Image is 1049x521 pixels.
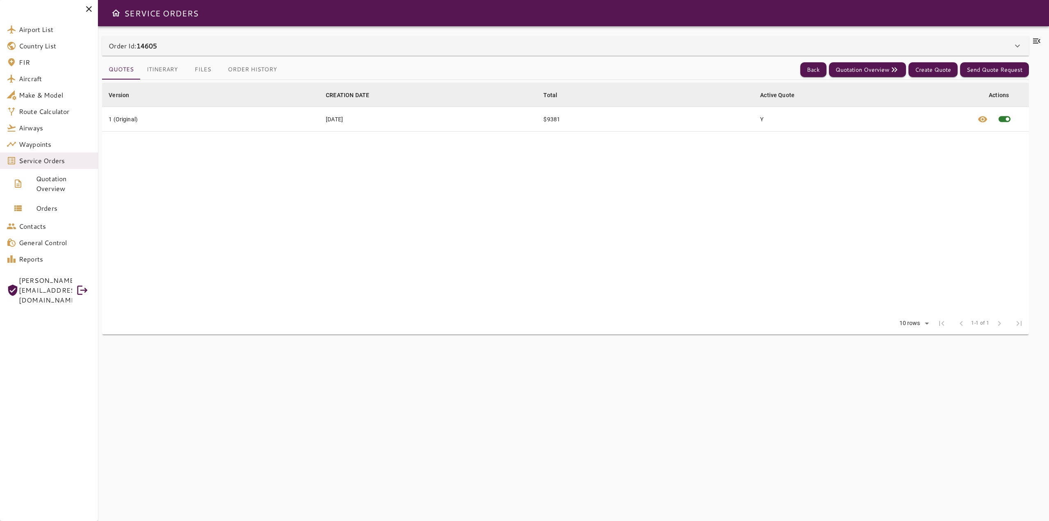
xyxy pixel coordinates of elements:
[760,90,805,100] span: Active Quote
[326,90,380,100] span: CREATION DATE
[19,275,72,305] span: [PERSON_NAME][EMAIL_ADDRESS][DOMAIN_NAME]
[136,41,157,50] b: 14605
[19,41,91,51] span: Country List
[992,107,1017,131] span: This quote is already active
[19,238,91,248] span: General Control
[19,254,91,264] span: Reports
[894,317,932,330] div: 10 rows
[19,123,91,133] span: Airways
[102,107,319,132] td: 1 (Original)
[19,25,91,34] span: Airport List
[221,60,284,80] button: Order History
[19,57,91,67] span: FIR
[108,5,124,21] button: Open drawer
[543,90,568,100] span: Total
[932,314,951,333] span: First Page
[326,90,369,100] div: CREATION DATE
[102,60,284,80] div: basic tabs example
[19,107,91,116] span: Route Calculator
[124,7,198,20] h6: SERVICE ORDERS
[537,107,754,132] td: $9381
[102,36,1029,56] div: Order Id:14605
[19,221,91,231] span: Contacts
[36,174,91,193] span: Quotation Overview
[754,107,970,132] td: Y
[973,107,992,131] button: View quote details
[109,41,157,51] p: Order Id:
[19,74,91,84] span: Aircraft
[102,60,140,80] button: Quotes
[978,114,988,124] span: visibility
[971,319,989,328] span: 1-1 of 1
[184,60,221,80] button: Files
[951,314,971,333] span: Previous Page
[897,320,922,327] div: 10 rows
[908,62,958,77] button: Create Quote
[19,139,91,149] span: Waypoints
[109,90,129,100] div: Version
[36,203,91,213] span: Orders
[829,62,906,77] button: Quotation Overview
[140,60,184,80] button: Itinerary
[543,90,557,100] div: Total
[760,90,795,100] div: Active Quote
[1009,314,1029,333] span: Last Page
[19,156,91,166] span: Service Orders
[990,314,1009,333] span: Next Page
[800,62,826,77] button: Back
[319,107,537,132] td: [DATE]
[109,90,140,100] span: Version
[19,90,91,100] span: Make & Model
[960,62,1029,77] button: Send Quote Request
